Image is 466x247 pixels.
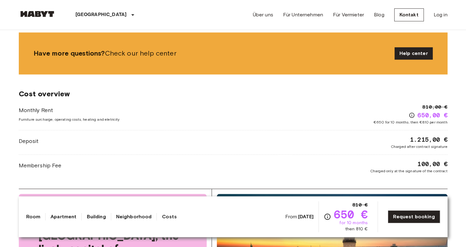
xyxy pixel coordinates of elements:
a: Building [87,213,106,220]
span: Monthly Rent [19,106,120,114]
span: Deposit [19,137,39,145]
a: Neighborhood [116,213,152,220]
img: Habyt [19,11,56,17]
span: 650 € [334,209,368,220]
a: Apartment [51,213,76,220]
span: Furniture surcharge, operating costs, heating and eletricity [19,117,120,122]
span: Membership Fee [19,161,62,170]
span: 810 € [352,201,368,209]
span: 650,00 € [417,111,447,119]
a: Für Vermieter [333,11,364,19]
span: 1.215,00 € [410,135,448,144]
span: for 10 months [339,220,368,226]
a: Request booking [388,210,440,223]
a: Für Unternehmen [283,11,323,19]
a: Room [26,213,41,220]
span: then 810 € [345,226,368,232]
span: Charged only at the signature of the contract [370,168,448,174]
span: From: [285,213,314,220]
a: Kontakt [394,8,424,21]
span: €650 for 10 months, then €810 per month [374,119,448,125]
span: Check our help center [34,49,390,58]
a: Log in [434,11,448,19]
span: Cost overview [19,89,448,98]
p: [GEOGRAPHIC_DATA] [75,11,127,19]
svg: Check cost overview for full price breakdown. Please note that discounts apply to new joiners onl... [324,213,331,220]
svg: Check cost overview for full price breakdown. Please note that discounts apply to new joiners onl... [409,112,415,118]
a: Help center [395,47,433,60]
span: 810,00 € [422,103,447,111]
span: Charged after contract signature [391,144,448,149]
b: [DATE] [298,214,314,220]
a: Costs [162,213,177,220]
a: Über uns [253,11,273,19]
b: Have more questions? [34,49,105,57]
a: Blog [374,11,384,19]
span: 100,00 € [417,160,447,168]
